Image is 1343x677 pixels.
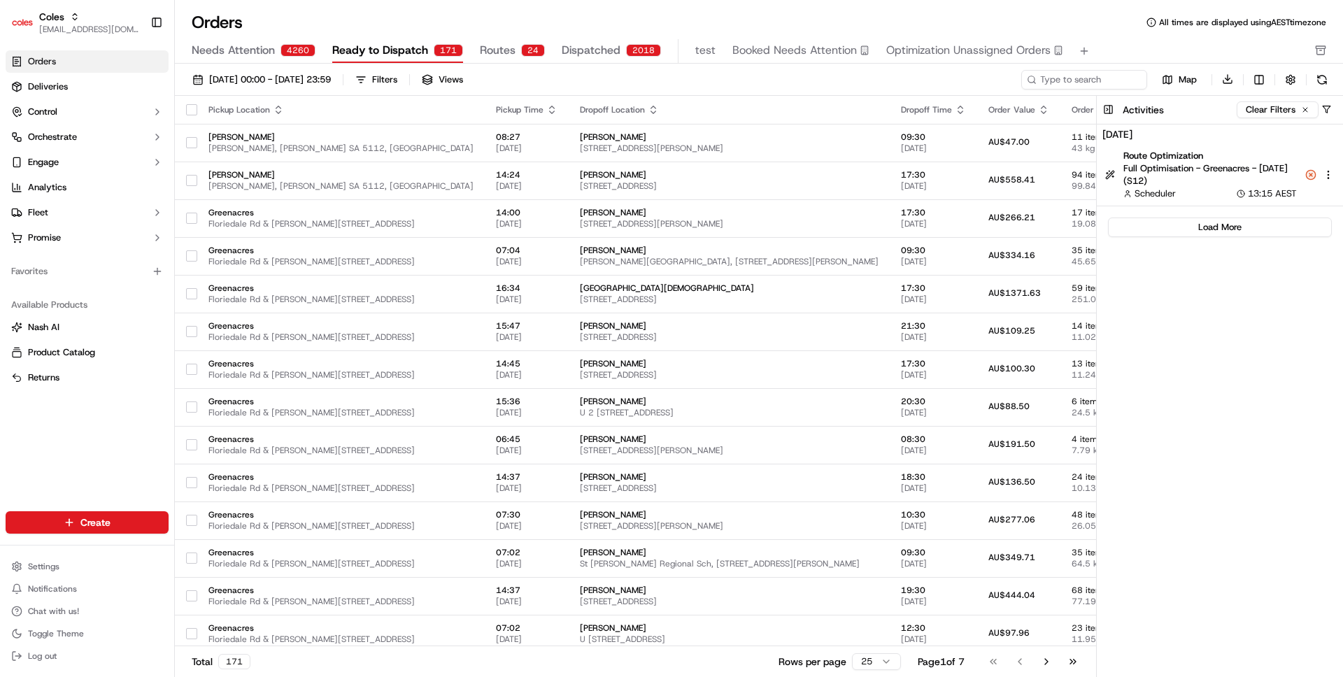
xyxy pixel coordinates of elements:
[208,396,474,407] span: Greenacres
[124,217,152,228] span: [DATE]
[29,134,55,159] img: 4281594248423_2fcf9dad9f2a874258b8_72.png
[28,156,59,169] span: Engage
[580,407,879,418] span: U 2 [STREET_ADDRESS]
[209,73,331,86] span: [DATE] 00:00 - [DATE] 23:59
[28,561,59,572] span: Settings
[901,131,966,143] span: 09:30
[496,180,557,192] span: [DATE]
[208,245,474,256] span: Greenacres
[208,483,474,494] span: Floriedale Rd & [PERSON_NAME][STREET_ADDRESS]
[6,646,169,666] button: Log out
[1072,585,1142,596] span: 68 items
[43,217,113,228] span: [PERSON_NAME]
[1072,358,1142,369] span: 13 items
[901,445,966,456] span: [DATE]
[6,227,169,249] button: Promise
[521,44,545,57] div: 24
[580,596,879,607] span: [STREET_ADDRESS]
[901,396,966,407] span: 20:30
[1072,143,1142,154] span: 43 kg
[28,650,57,662] span: Log out
[496,558,557,569] span: [DATE]
[988,401,1030,412] span: AU$88.50
[28,628,84,639] span: Toggle Theme
[580,256,879,267] span: [PERSON_NAME][GEOGRAPHIC_DATA], [STREET_ADDRESS][PERSON_NAME]
[372,73,397,86] div: Filters
[14,182,94,193] div: Past conversations
[496,483,557,494] span: [DATE]
[28,313,107,327] span: Knowledge Base
[901,547,966,558] span: 09:30
[988,552,1035,563] span: AU$349.71
[1072,509,1142,520] span: 48 items
[238,138,255,155] button: Start new chat
[580,207,879,218] span: [PERSON_NAME]
[1072,520,1142,532] span: 26.05 kg
[496,294,557,305] span: [DATE]
[1159,17,1326,28] span: All times are displayed using AEST timezone
[39,24,139,35] button: [EMAIL_ADDRESS][DOMAIN_NAME]
[28,583,77,594] span: Notifications
[28,131,77,143] span: Orchestrate
[496,547,557,558] span: 07:02
[208,634,474,645] span: Floriedale Rd & [PERSON_NAME][STREET_ADDRESS]
[28,606,79,617] span: Chat with us!
[8,307,113,332] a: 📗Knowledge Base
[208,407,474,418] span: Floriedale Rd & [PERSON_NAME][STREET_ADDRESS]
[901,143,966,154] span: [DATE]
[695,42,716,59] span: test
[139,347,169,357] span: Pylon
[580,369,879,380] span: [STREET_ADDRESS]
[6,511,169,534] button: Create
[901,245,966,256] span: 09:30
[901,634,966,645] span: [DATE]
[496,434,557,445] span: 06:45
[14,314,25,325] div: 📗
[1072,634,1142,645] span: 11.95 kg
[349,70,404,90] button: Filters
[208,294,474,305] span: Floriedale Rd & [PERSON_NAME][STREET_ADDRESS]
[901,283,966,294] span: 17:30
[901,218,966,229] span: [DATE]
[580,358,879,369] span: [PERSON_NAME]
[1072,622,1142,634] span: 23 items
[1021,70,1147,90] input: Type to search
[192,42,275,59] span: Needs Attention
[496,256,557,267] span: [DATE]
[626,44,661,57] div: 2018
[901,332,966,343] span: [DATE]
[218,654,250,669] div: 171
[192,654,250,669] div: Total
[1072,396,1142,407] span: 6 items
[496,471,557,483] span: 14:37
[779,655,846,669] p: Rows per page
[580,294,879,305] span: [STREET_ADDRESS]
[280,44,315,57] div: 4260
[496,509,557,520] span: 07:30
[36,90,252,105] input: Got a question? Start typing here...
[886,42,1051,59] span: Optimization Unassigned Orders
[1072,547,1142,558] span: 35 items
[580,445,879,456] span: [STREET_ADDRESS][PERSON_NAME]
[99,346,169,357] a: Powered byPylon
[580,547,879,558] span: [PERSON_NAME]
[580,622,879,634] span: [PERSON_NAME]
[901,169,966,180] span: 17:30
[217,179,255,196] button: See all
[580,520,879,532] span: [STREET_ADDRESS][PERSON_NAME]
[208,169,474,180] span: [PERSON_NAME]
[1072,294,1142,305] span: 251.09 kg
[28,206,48,219] span: Fleet
[14,56,255,78] p: Welcome 👋
[732,42,857,59] span: Booked Needs Attention
[580,283,879,294] span: [GEOGRAPHIC_DATA][DEMOGRAPHIC_DATA]
[580,332,879,343] span: [STREET_ADDRESS]
[208,283,474,294] span: Greenacres
[1072,283,1142,294] span: 59 items
[901,585,966,596] span: 19:30
[6,6,145,39] button: ColesColes[EMAIL_ADDRESS][DOMAIN_NAME]
[11,371,163,384] a: Returns
[6,260,169,283] div: Favorites
[208,207,474,218] span: Greenacres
